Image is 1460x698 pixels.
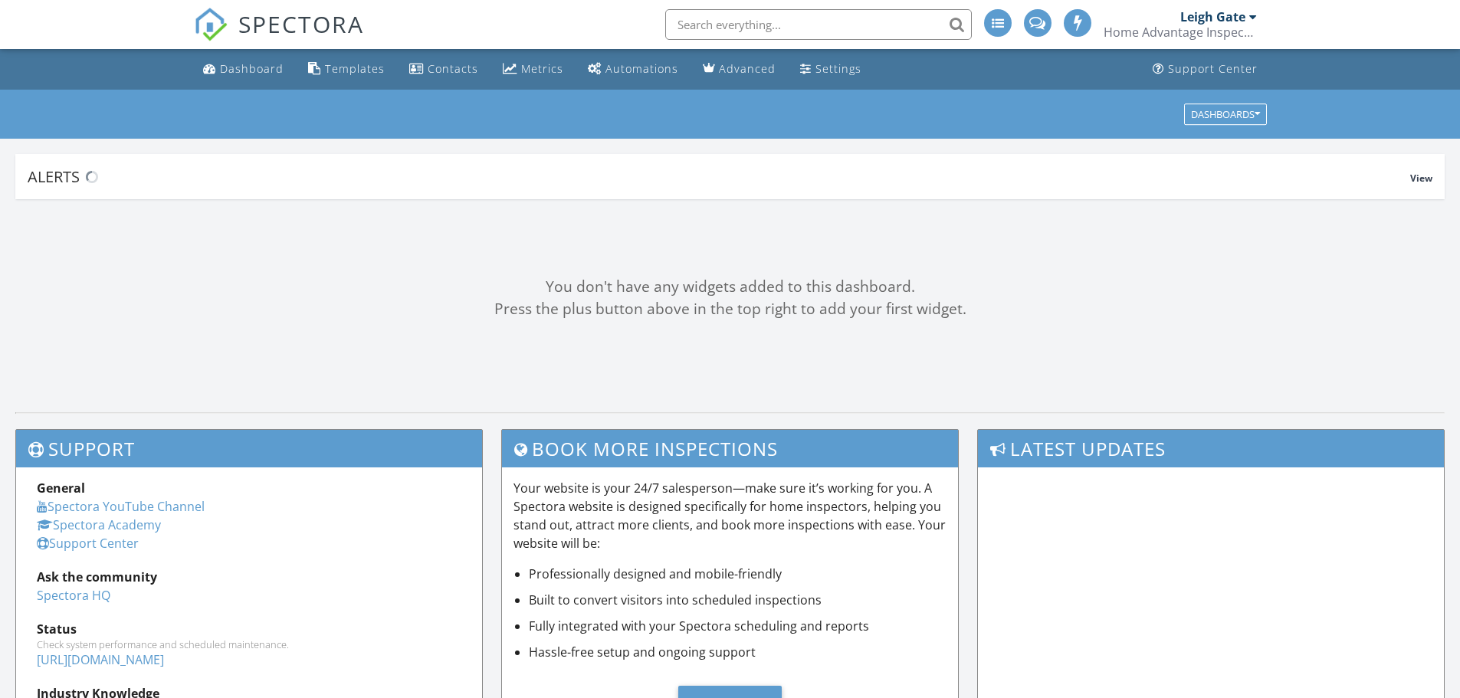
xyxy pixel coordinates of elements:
[815,61,861,76] div: Settings
[220,61,284,76] div: Dashboard
[978,430,1444,467] h3: Latest Updates
[37,498,205,515] a: Spectora YouTube Channel
[302,55,391,84] a: Templates
[605,61,678,76] div: Automations
[521,61,563,76] div: Metrics
[197,55,290,84] a: Dashboard
[582,55,684,84] a: Automations (Advanced)
[1168,61,1258,76] div: Support Center
[719,61,776,76] div: Advanced
[502,430,959,467] h3: Book More Inspections
[1184,103,1267,125] button: Dashboards
[15,298,1445,320] div: Press the plus button above in the top right to add your first widget.
[37,587,110,604] a: Spectora HQ
[794,55,868,84] a: Settings
[1410,172,1432,185] span: View
[529,591,947,609] li: Built to convert visitors into scheduled inspections
[1104,25,1257,40] div: Home Advantage Inspections
[529,565,947,583] li: Professionally designed and mobile-friendly
[37,638,461,650] div: Check system performance and scheduled maintenance.
[15,276,1445,298] div: You don't have any widgets added to this dashboard.
[697,55,782,84] a: Advanced
[37,516,161,533] a: Spectora Academy
[37,535,139,552] a: Support Center
[1147,55,1264,84] a: Support Center
[37,480,85,496] strong: General
[238,8,364,40] span: SPECTORA
[194,8,228,41] img: The Best Home Inspection Software - Spectora
[665,9,972,40] input: Search everything...
[403,55,484,84] a: Contacts
[529,643,947,661] li: Hassle-free setup and ongoing support
[497,55,569,84] a: Metrics
[194,21,364,53] a: SPECTORA
[37,620,461,638] div: Status
[28,166,1410,187] div: Alerts
[37,651,164,668] a: [URL][DOMAIN_NAME]
[513,479,947,552] p: Your website is your 24/7 salesperson—make sure it’s working for you. A Spectora website is desig...
[37,568,461,586] div: Ask the community
[1180,9,1245,25] div: Leigh Gate
[1191,109,1260,120] div: Dashboards
[16,430,482,467] h3: Support
[325,61,385,76] div: Templates
[529,617,947,635] li: Fully integrated with your Spectora scheduling and reports
[428,61,478,76] div: Contacts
